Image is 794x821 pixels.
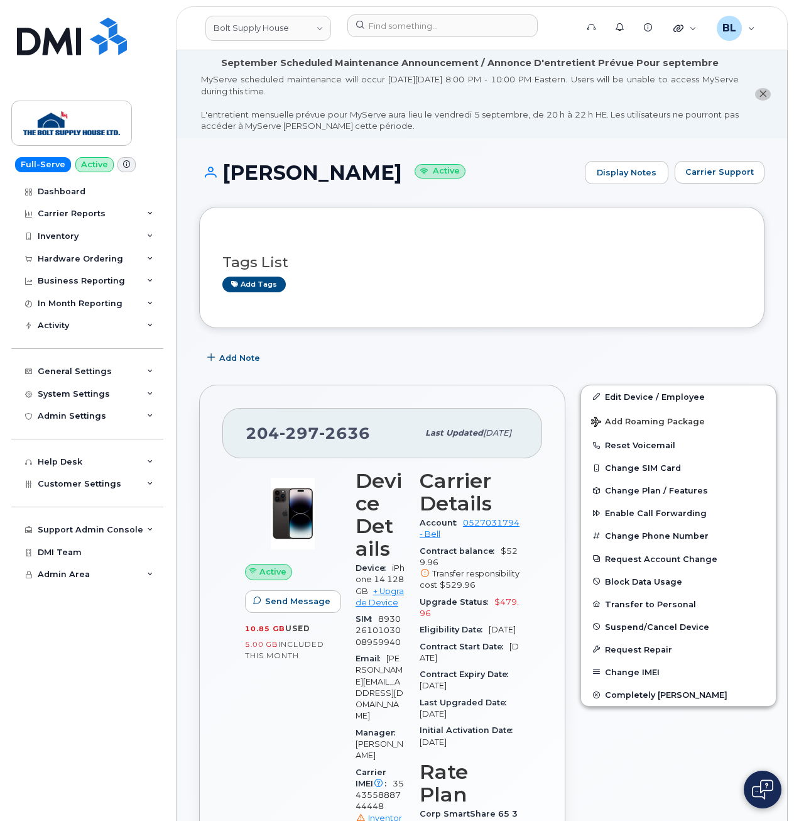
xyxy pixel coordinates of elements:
span: Transfer responsibility cost [420,569,519,590]
button: Carrier Support [675,161,764,184]
h1: [PERSON_NAME] [199,162,579,184]
span: [DATE] [420,642,519,663]
span: 2636 [319,424,370,443]
span: Initial Activation Date [420,725,519,735]
span: Change Plan / Features [605,486,708,495]
small: Active [415,164,465,179]
button: Suspend/Cancel Device [581,615,776,638]
span: included this month [245,639,324,660]
span: Contract balance [420,546,501,556]
span: Suspend/Cancel Device [605,622,709,631]
span: used [285,624,310,633]
span: Send Message [265,595,330,607]
span: Carrier IMEI [356,768,393,788]
span: 297 [280,424,319,443]
span: Device [356,563,392,573]
a: Display Notes [585,161,668,185]
div: September Scheduled Maintenance Announcement / Annonce D'entretient Prévue Pour septembre [221,57,719,70]
span: Active [259,566,286,578]
span: Carrier Support [685,166,754,178]
button: Request Repair [581,638,776,661]
span: Enable Call Forwarding [605,509,707,518]
button: Enable Call Forwarding [581,502,776,524]
button: Add Note [199,347,271,370]
span: $529.96 [420,546,519,592]
span: Contract Start Date [420,642,509,651]
img: image20231002-3703462-njx0qo.jpeg [255,476,330,551]
a: + Upgrade Device [356,587,404,607]
button: Block Data Usage [581,570,776,593]
span: Last updated [425,428,483,438]
span: Last Upgraded Date [420,698,513,707]
button: Request Account Change [581,548,776,570]
h3: Tags List [222,255,741,270]
span: Add Roaming Package [591,417,705,429]
span: [DATE] [420,709,447,719]
span: iPhone 14 128GB [356,563,405,596]
span: Add Note [219,352,260,364]
span: Account [420,518,463,527]
button: Send Message [245,590,341,613]
h3: Device Details [356,470,405,560]
a: Add tags [222,277,286,292]
a: Edit Device / Employee [581,385,776,408]
span: Email [356,654,386,663]
h3: Carrier Details [420,470,519,515]
a: 0527031794 - Bell [420,518,519,539]
button: Change Phone Number [581,524,776,547]
span: 89302610103008959940 [356,614,401,647]
span: Completely [PERSON_NAME] [605,690,727,700]
button: Add Roaming Package [581,408,776,434]
span: 5.00 GB [245,640,278,649]
button: Change Plan / Features [581,479,776,502]
span: Manager [356,728,401,737]
span: SIM [356,614,378,624]
button: Change IMEI [581,661,776,683]
button: Transfer to Personal [581,593,776,615]
h3: Rate Plan [420,761,519,806]
span: 10.85 GB [245,624,285,633]
img: Open chat [752,780,773,800]
div: MyServe scheduled maintenance will occur [DATE][DATE] 8:00 PM - 10:00 PM Eastern. Users will be u... [201,74,739,132]
span: Contract Expiry Date [420,669,514,679]
span: Upgrade Status [420,597,494,607]
span: [PERSON_NAME] [356,739,403,760]
button: Completely [PERSON_NAME] [581,683,776,706]
span: Eligibility Date [420,625,489,634]
span: [DATE] [420,681,447,690]
span: [DATE] [489,625,516,634]
span: [DATE] [420,737,447,747]
span: 204 [246,424,370,443]
span: $529.96 [440,580,476,590]
button: Reset Voicemail [581,434,776,456]
button: close notification [755,88,771,101]
button: Change SIM Card [581,456,776,479]
span: [DATE] [483,428,511,438]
